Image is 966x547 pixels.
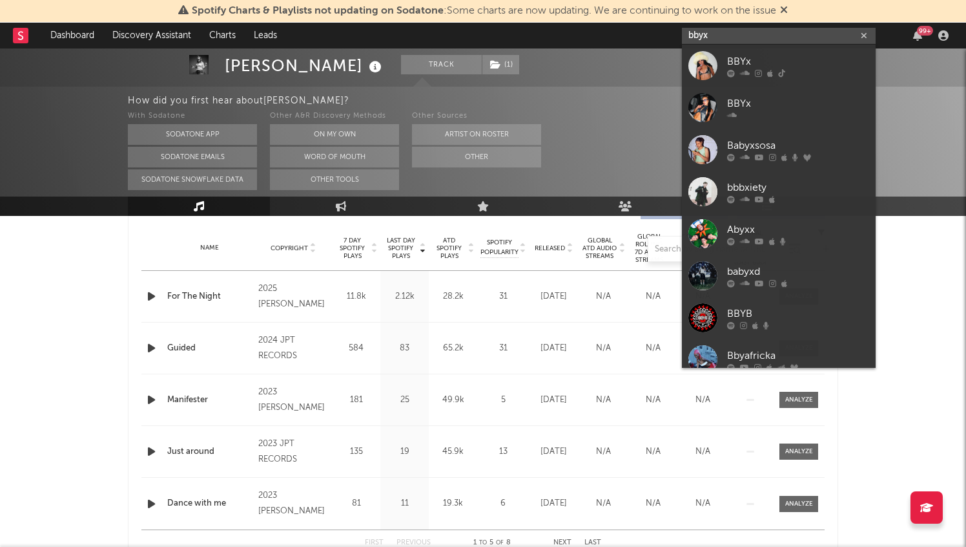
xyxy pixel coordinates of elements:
[167,394,252,407] a: Manifester
[480,394,526,407] div: 5
[384,497,426,510] div: 11
[682,129,876,171] a: Babyxsosa
[582,394,625,407] div: N/A
[258,281,329,312] div: 2025 [PERSON_NAME]
[270,109,399,124] div: Other A&R Discovery Methods
[167,445,252,458] a: Just around
[192,6,444,16] span: Spotify Charts & Playlists not updating on Sodatone
[479,540,487,546] span: to
[780,6,788,16] span: Dismiss
[727,306,869,321] div: BBYB
[167,497,252,510] a: Dance with me
[582,445,625,458] div: N/A
[682,297,876,339] a: BBYB
[335,445,377,458] div: 135
[270,147,399,167] button: Word Of Mouth
[582,290,625,303] div: N/A
[167,342,252,355] a: Guided
[582,497,625,510] div: N/A
[482,55,519,74] button: (1)
[727,222,869,237] div: Abyxx
[41,23,103,48] a: Dashboard
[682,87,876,129] a: BBYx
[913,30,922,41] button: 99+
[584,539,601,546] button: Last
[384,445,426,458] div: 19
[258,385,329,416] div: 2023 [PERSON_NAME]
[532,497,575,510] div: [DATE]
[396,539,431,546] button: Previous
[412,147,541,167] button: Other
[258,436,329,467] div: 2023 JPT RECORDS
[632,394,675,407] div: N/A
[103,23,200,48] a: Discovery Assistant
[335,290,377,303] div: 11.8k
[412,109,541,124] div: Other Sources
[553,539,571,546] button: Next
[335,342,377,355] div: 584
[682,339,876,381] a: Bbyafricka
[727,348,869,363] div: Bbyafricka
[682,45,876,87] a: BBYx
[384,394,426,407] div: 25
[632,290,675,303] div: N/A
[632,233,667,264] span: Global Rolling 7D Audio Streams
[632,445,675,458] div: N/A
[128,124,257,145] button: Sodatone App
[335,394,377,407] div: 181
[681,233,717,264] span: Estimated % Playlist Streams Last Day
[681,394,724,407] div: N/A
[432,445,474,458] div: 45.9k
[480,497,526,510] div: 6
[682,213,876,255] a: Abyxx
[245,23,286,48] a: Leads
[682,255,876,297] a: babyxd
[727,54,869,69] div: BBYx
[432,342,474,355] div: 65.2k
[401,55,482,74] button: Track
[432,394,474,407] div: 49.9k
[681,342,724,355] div: N/A
[225,55,385,76] div: [PERSON_NAME]
[632,342,675,355] div: N/A
[258,333,329,364] div: 2024 JPT RECORDS
[727,96,869,111] div: BBYx
[532,290,575,303] div: [DATE]
[582,342,625,355] div: N/A
[480,290,526,303] div: 31
[727,180,869,195] div: bbbxiety
[200,23,245,48] a: Charts
[496,540,504,546] span: of
[258,488,329,519] div: 2023 [PERSON_NAME]
[384,342,426,355] div: 83
[432,497,474,510] div: 19.3k
[365,539,384,546] button: First
[648,244,785,255] input: Search by song name or URL
[532,342,575,355] div: [DATE]
[482,55,520,74] span: ( 1 )
[727,138,869,153] div: Babyxsosa
[167,290,252,303] a: For The Night
[917,26,933,36] div: 99 +
[270,124,399,145] button: On My Own
[727,264,869,279] div: babyxd
[681,445,724,458] div: N/A
[480,445,526,458] div: 13
[128,147,257,167] button: Sodatone Emails
[681,497,724,510] div: N/A
[632,497,675,510] div: N/A
[532,445,575,458] div: [DATE]
[128,169,257,190] button: Sodatone Snowflake Data
[412,124,541,145] button: Artist on Roster
[480,342,526,355] div: 31
[682,28,876,44] input: Search for artists
[335,497,377,510] div: 81
[192,6,776,16] span: : Some charts are now updating. We are continuing to work on the issue
[682,171,876,213] a: bbbxiety
[128,109,257,124] div: With Sodatone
